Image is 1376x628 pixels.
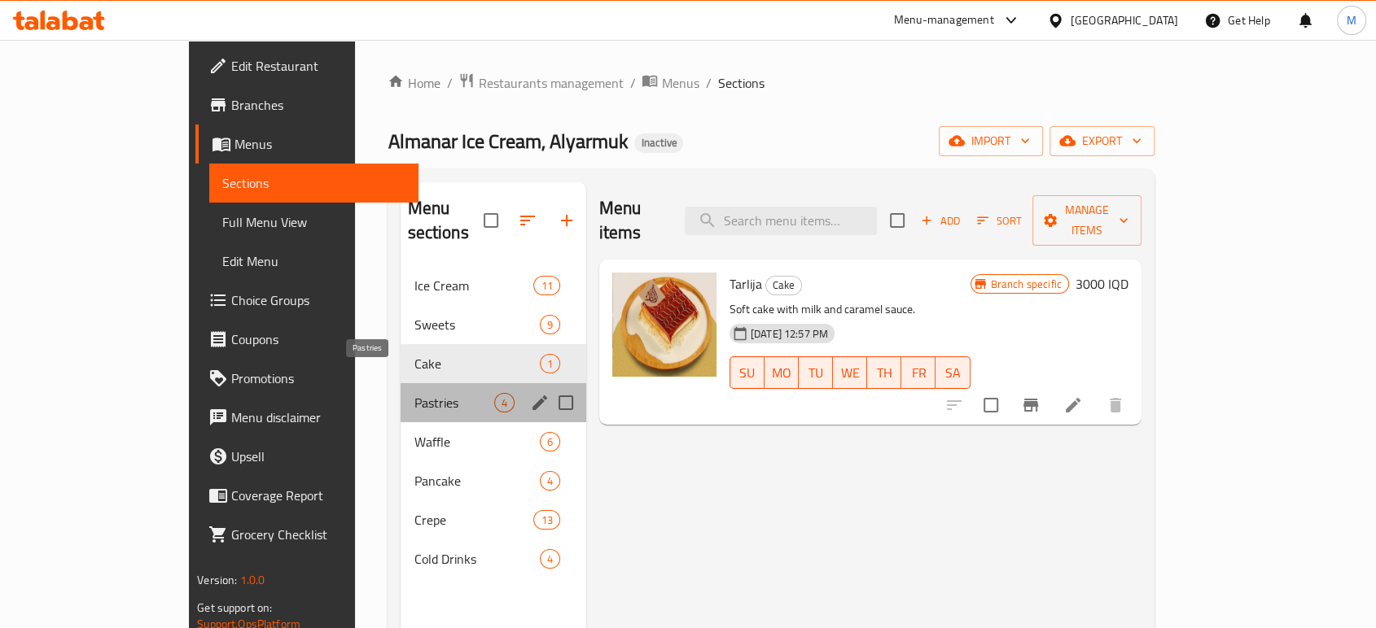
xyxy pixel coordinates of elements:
span: Cold Drinks [414,549,539,569]
button: delete [1096,386,1135,425]
button: TU [799,356,833,389]
button: export [1050,126,1155,156]
span: Promotions [231,369,405,388]
div: Menu-management [894,11,994,30]
a: Edit menu item [1063,395,1083,415]
span: MO [771,361,792,385]
h2: Menu sections [407,196,483,245]
span: Sections [717,73,764,93]
span: 4 [541,473,559,489]
span: Add item [914,208,966,233]
button: Branch-specific-item [1011,386,1050,425]
span: Branches [231,95,405,115]
div: items [540,471,560,491]
span: Ice Cream [414,276,533,295]
div: items [540,315,560,334]
input: search [685,207,877,235]
span: Menus [661,73,699,93]
span: import [952,131,1030,151]
span: Branch specific [984,277,1068,292]
div: Crepe13 [401,500,585,539]
button: import [939,126,1043,156]
span: Cake [766,276,801,294]
a: Menus [642,72,699,94]
span: Get support on: [197,597,272,618]
span: Restaurants management [478,73,623,93]
li: / [629,73,635,93]
span: Select section [880,203,914,238]
span: Tarlija [730,272,762,296]
div: items [540,354,560,373]
div: Crepe [414,510,533,530]
div: [GEOGRAPHIC_DATA] [1071,11,1178,29]
a: Menu disclaimer [195,398,418,437]
span: Select all sections [474,203,508,238]
div: Pancake4 [401,461,585,500]
nav: Menu sections [401,259,585,585]
div: Pancake [414,471,539,491]
span: 6 [541,434,559,450]
button: edit [528,390,552,415]
div: items [533,276,559,295]
span: 9 [541,317,559,333]
p: Soft cake with milk and caramel sauce. [730,299,971,320]
button: Manage items [1032,195,1142,246]
button: Add section [547,201,586,240]
span: 4 [541,552,559,567]
span: 1 [541,356,559,372]
span: Cake [414,354,539,373]
div: Cake1 [401,344,585,383]
span: Select to update [974,388,1008,422]
span: Sort sections [508,201,547,240]
button: FR [901,356,936,389]
span: Version: [197,569,237,591]
span: 11 [534,278,559,294]
div: Sweets9 [401,305,585,344]
div: Cold Drinks4 [401,539,585,578]
a: Edit Restaurant [195,46,418,85]
a: Upsell [195,437,418,476]
div: Ice Cream11 [401,266,585,305]
span: FR [908,361,929,385]
div: Sweets [414,315,539,334]
span: M [1347,11,1356,29]
span: TH [874,361,895,385]
span: Edit Menu [222,251,405,271]
span: export [1063,131,1142,151]
span: Grocery Checklist [231,525,405,544]
span: Almanar Ice Cream, Alyarmuk [388,123,628,159]
a: Choice Groups [195,281,418,320]
a: Full Menu View [209,203,418,242]
div: Pastries4edit [401,383,585,422]
a: Coupons [195,320,418,359]
h6: 3000 IQD [1076,273,1128,295]
button: TH [867,356,901,389]
a: Coverage Report [195,476,418,515]
span: Sort items [966,208,1032,233]
span: Pastries [414,393,493,412]
div: items [540,432,560,451]
span: SU [737,361,758,385]
div: Cake [765,276,802,295]
button: Sort [973,208,1026,233]
img: Tarlija [612,273,716,377]
div: Waffle6 [401,422,585,461]
a: Branches [195,85,418,124]
a: Promotions [195,359,418,398]
a: Grocery Checklist [195,515,418,554]
span: Full Menu View [222,212,405,232]
div: items [540,549,560,569]
span: Coupons [231,329,405,349]
span: TU [805,361,826,385]
span: 4 [495,395,514,411]
span: WE [839,361,861,385]
span: Upsell [231,447,405,466]
span: Coverage Report [231,486,405,505]
span: Waffle [414,432,539,451]
div: Inactive [634,133,683,153]
nav: breadcrumb [388,72,1154,94]
a: Menus [195,124,418,164]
